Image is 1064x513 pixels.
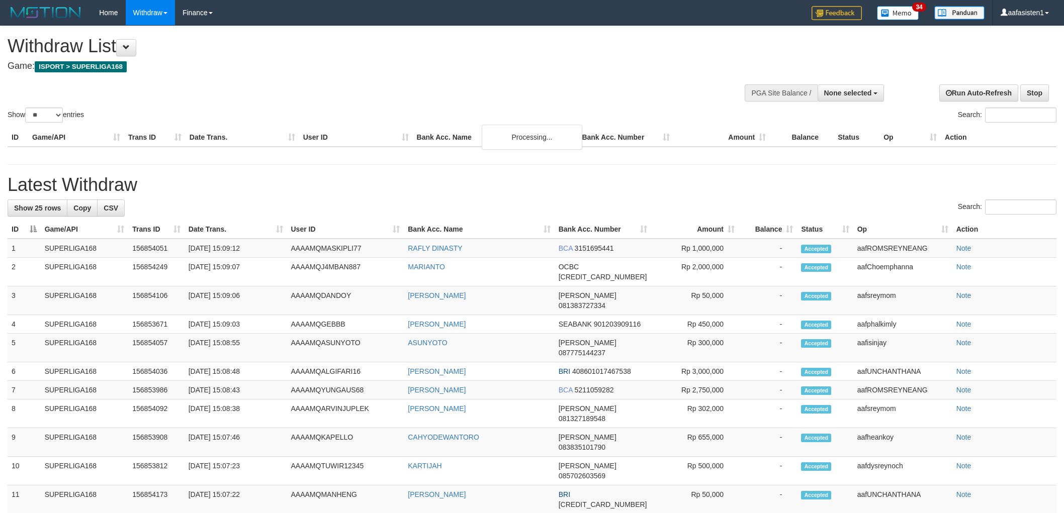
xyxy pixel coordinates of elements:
a: Note [956,320,971,328]
span: Copy 3151695441 to clipboard [575,244,614,252]
span: Accepted [801,321,831,329]
td: SUPERLIGA168 [41,362,129,381]
td: 156854249 [128,258,184,286]
td: [DATE] 15:07:46 [185,428,287,457]
td: SUPERLIGA168 [41,258,129,286]
span: Copy 901203909116 to clipboard [594,320,641,328]
td: 156854057 [128,334,184,362]
td: AAAAMQKAPELLO [287,428,404,457]
th: Game/API [28,128,124,147]
th: Action [941,128,1056,147]
td: 156854036 [128,362,184,381]
a: ASUNYOTO [408,339,447,347]
td: 156853812 [128,457,184,485]
td: 1 [8,239,41,258]
td: Rp 3,000,000 [651,362,739,381]
td: [DATE] 15:09:06 [185,286,287,315]
td: 156854106 [128,286,184,315]
h4: Game: [8,61,699,71]
span: Accepted [801,462,831,471]
span: [PERSON_NAME] [559,291,616,299]
th: Action [952,220,1056,239]
td: - [739,258,797,286]
th: Trans ID: activate to sort column ascending [128,220,184,239]
td: AAAAMQJ4MBAN887 [287,258,404,286]
span: Copy 087775144237 to clipboard [559,349,605,357]
a: [PERSON_NAME] [408,291,466,299]
th: Game/API: activate to sort column ascending [41,220,129,239]
span: Accepted [801,368,831,376]
span: Accepted [801,434,831,442]
td: SUPERLIGA168 [41,334,129,362]
span: None selected [824,89,872,97]
td: AAAAMQGEBBB [287,315,404,334]
a: CAHYODEWANTORO [408,433,479,441]
td: 8 [8,399,41,428]
th: Trans ID [124,128,186,147]
a: Show 25 rows [8,199,67,217]
a: RAFLY DINASTY [408,244,462,252]
span: Show 25 rows [14,204,61,212]
span: Copy 085702603569 to clipboard [559,472,605,480]
td: [DATE] 15:09:03 [185,315,287,334]
td: - [739,315,797,334]
span: [PERSON_NAME] [559,404,616,413]
th: ID: activate to sort column descending [8,220,41,239]
span: ISPORT > SUPERLIGA168 [35,61,127,72]
span: Accepted [801,386,831,395]
td: Rp 500,000 [651,457,739,485]
td: 9 [8,428,41,457]
a: Copy [67,199,98,217]
td: Rp 50,000 [651,286,739,315]
a: Run Auto-Refresh [939,84,1018,101]
input: Search: [985,199,1056,215]
span: BRI [559,490,570,498]
label: Search: [958,199,1056,215]
td: 156854051 [128,239,184,258]
span: Accepted [801,292,831,300]
th: Bank Acc. Number: activate to sort column ascending [555,220,651,239]
a: Note [956,339,971,347]
td: Rp 2,000,000 [651,258,739,286]
span: [PERSON_NAME] [559,433,616,441]
td: 7 [8,381,41,399]
td: - [739,428,797,457]
td: Rp 655,000 [651,428,739,457]
td: SUPERLIGA168 [41,239,129,258]
th: User ID [299,128,413,147]
img: MOTION_logo.png [8,5,84,20]
th: Bank Acc. Name: activate to sort column ascending [404,220,554,239]
td: - [739,399,797,428]
td: AAAAMQTUWIR12345 [287,457,404,485]
td: Rp 2,750,000 [651,381,739,399]
td: - [739,457,797,485]
a: MARIANTO [408,263,445,271]
span: OCBC [559,263,579,271]
img: Feedback.jpg [812,6,862,20]
span: Copy 081327189548 to clipboard [559,415,605,423]
td: aafisinjay [853,334,952,362]
td: 4 [8,315,41,334]
td: AAAAMQYUNGAUS68 [287,381,404,399]
td: SUPERLIGA168 [41,399,129,428]
td: AAAAMQMASKIPLI77 [287,239,404,258]
th: Op: activate to sort column ascending [853,220,952,239]
a: Note [956,291,971,299]
th: ID [8,128,28,147]
td: SUPERLIGA168 [41,315,129,334]
td: 10 [8,457,41,485]
td: aafChoemphanna [853,258,952,286]
td: 6 [8,362,41,381]
td: [DATE] 15:08:55 [185,334,287,362]
a: Note [956,404,971,413]
span: BCA [559,386,573,394]
span: [PERSON_NAME] [559,462,616,470]
input: Search: [985,108,1056,123]
th: Bank Acc. Name [413,128,578,147]
span: Copy 408601017467538 to clipboard [572,367,631,375]
a: Stop [1020,84,1049,101]
select: Showentries [25,108,63,123]
span: BCA [559,244,573,252]
a: KARTIJAH [408,462,441,470]
td: aafsreymom [853,399,952,428]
